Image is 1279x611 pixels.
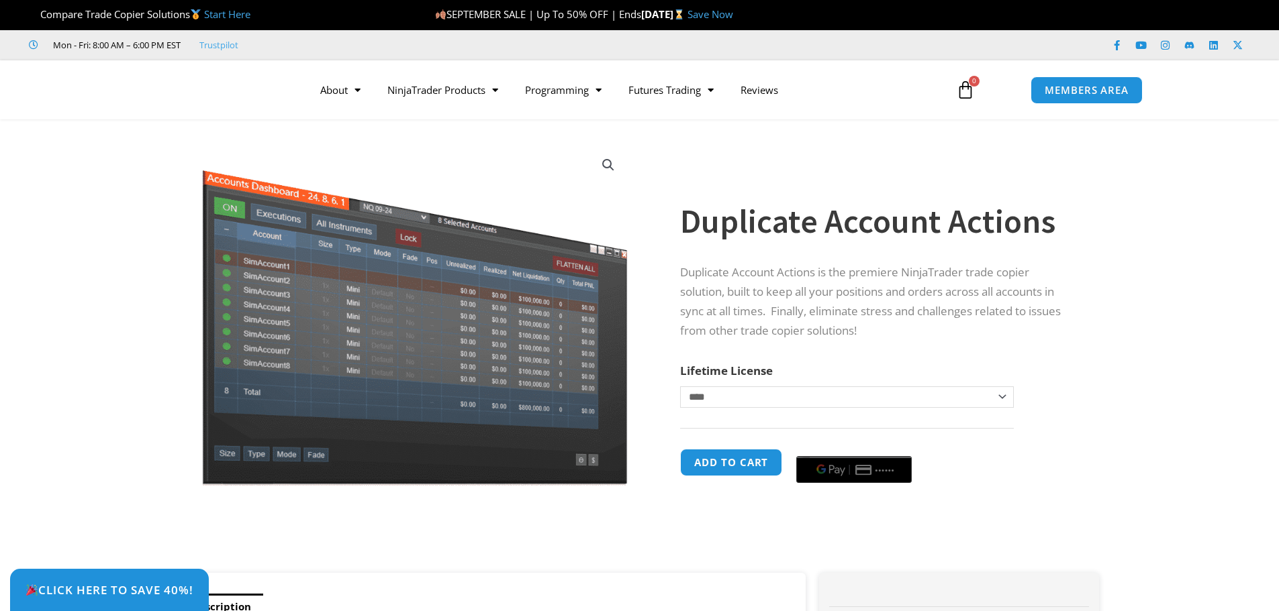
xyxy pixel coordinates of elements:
[674,9,684,19] img: ⌛
[1031,76,1143,104] a: MEMBERS AREA
[199,143,630,486] img: Screenshot 2024-08-26 15414455555
[794,447,914,448] iframe: Secure payment input frame
[512,74,615,105] a: Programming
[10,569,209,611] a: 🎉Click Here to save 40%!
[680,414,701,424] a: Clear options
[435,7,641,21] span: SEPTEMBER SALE | Up To 50% OFF | Ends
[936,70,995,109] a: 0
[30,9,40,19] img: 🏆
[641,7,688,21] strong: [DATE]
[680,449,782,476] button: Add to cart
[26,584,193,596] span: Click Here to save 40%!
[680,198,1072,245] h1: Duplicate Account Actions
[199,37,238,53] a: Trustpilot
[969,76,980,87] span: 0
[50,37,181,53] span: Mon - Fri: 8:00 AM – 6:00 PM EST
[26,584,38,596] img: 🎉
[876,465,896,475] text: ••••••
[204,7,250,21] a: Start Here
[596,153,620,177] a: View full-screen image gallery
[307,74,374,105] a: About
[615,74,727,105] a: Futures Trading
[1045,85,1129,95] span: MEMBERS AREA
[374,74,512,105] a: NinjaTrader Products
[191,9,201,19] img: 🥇
[796,456,912,483] button: Buy with GPay
[688,7,733,21] a: Save Now
[680,363,773,378] label: Lifetime License
[680,263,1072,341] p: Duplicate Account Actions is the premiere NinjaTrader trade copier solution, built to keep all yo...
[307,74,941,105] nav: Menu
[29,7,250,21] span: Compare Trade Copier Solutions
[436,9,446,19] img: 🍂
[727,74,792,105] a: Reviews
[136,66,281,114] img: LogoAI | Affordable Indicators – NinjaTrader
